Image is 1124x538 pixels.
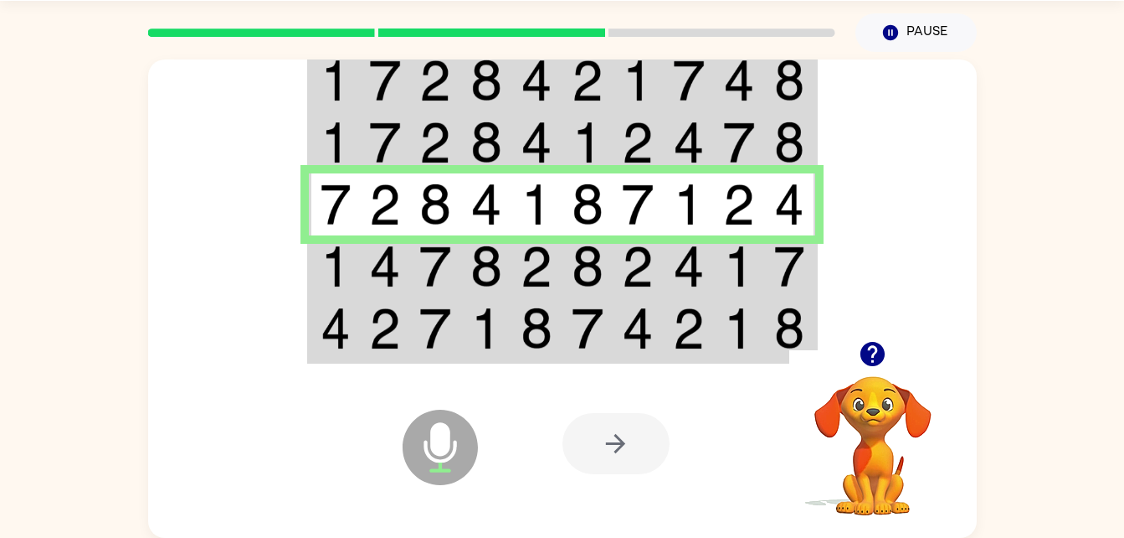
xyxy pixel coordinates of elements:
img: 7 [369,59,401,101]
img: 1 [572,122,603,163]
img: 7 [419,308,451,349]
img: 1 [470,308,502,349]
img: 1 [321,59,351,101]
img: 8 [470,59,502,101]
img: 2 [419,122,451,163]
img: 4 [622,308,654,349]
img: 4 [521,59,552,101]
img: 7 [572,308,603,349]
img: 2 [369,184,401,225]
img: 1 [321,246,351,287]
img: 8 [521,308,552,349]
img: 8 [470,246,502,287]
img: 1 [673,184,705,225]
img: 2 [673,308,705,349]
img: 4 [774,184,804,225]
img: 4 [369,246,401,287]
img: 4 [321,308,351,349]
img: 7 [622,184,654,225]
img: 2 [622,246,654,287]
img: 1 [723,246,755,287]
img: 2 [572,59,603,101]
img: 4 [723,59,755,101]
img: 2 [622,122,654,163]
button: Pause [855,13,977,52]
img: 7 [369,122,401,163]
img: 8 [572,246,603,287]
img: 1 [622,59,654,101]
video: Your browser must support playing .mp4 files to use Literably. Please try using another browser. [789,350,957,518]
img: 4 [673,246,705,287]
img: 8 [470,122,502,163]
img: 8 [774,122,804,163]
img: 2 [521,246,552,287]
img: 7 [723,122,755,163]
img: 4 [521,122,552,163]
img: 7 [419,246,451,287]
img: 4 [673,122,705,163]
img: 2 [369,308,401,349]
img: 8 [572,184,603,225]
img: 7 [673,59,705,101]
img: 8 [419,184,451,225]
img: 2 [723,184,755,225]
img: 1 [521,184,552,225]
img: 8 [774,59,804,101]
img: 2 [419,59,451,101]
img: 7 [774,246,804,287]
img: 7 [321,184,351,225]
img: 8 [774,308,804,349]
img: 1 [723,308,755,349]
img: 4 [470,184,502,225]
img: 1 [321,122,351,163]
